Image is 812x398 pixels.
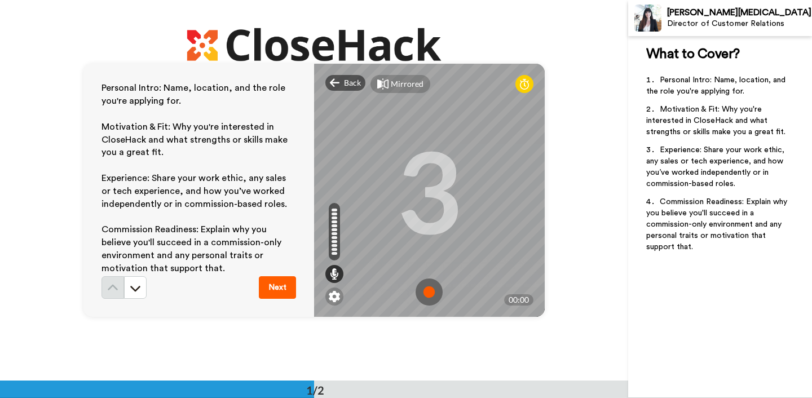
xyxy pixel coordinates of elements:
img: ic_gear.svg [329,291,340,302]
div: Back [325,75,366,91]
div: Mirrored [391,78,423,90]
span: Personal Intro: Name, location, and the role you're applying for. [101,83,288,105]
button: Next [259,276,296,299]
div: [PERSON_NAME][MEDICAL_DATA] [667,7,811,18]
span: Commission Readiness: Explain why you believe you'll succeed in a commission-only environment and... [646,198,789,251]
div: 3 [396,148,462,233]
span: Motivation & Fit: Why you're interested in CloseHack and what strengths or skills make you a grea... [646,105,785,136]
span: Motivation & Fit: Why you're interested in CloseHack and what strengths or skills make you a grea... [101,122,290,157]
span: What to Cover? [646,47,740,61]
img: Profile Image [634,5,661,32]
span: Personal Intro: Name, location, and the role you're applying for. [646,76,788,95]
span: Experience: Share your work ethic, any sales or tech experience, and how you’ve worked independen... [646,146,787,188]
span: Back [344,77,361,89]
div: 1/2 [288,382,342,398]
div: 00:00 [504,294,533,306]
div: Director of Customer Relations [667,19,811,29]
img: ic_record_start.svg [416,278,443,306]
span: Commission Readiness: Explain why you believe you'll succeed in a commission-only environment and... [101,225,284,273]
span: Experience: Share your work ethic, any sales or tech experience, and how you’ve worked independen... [101,174,288,209]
